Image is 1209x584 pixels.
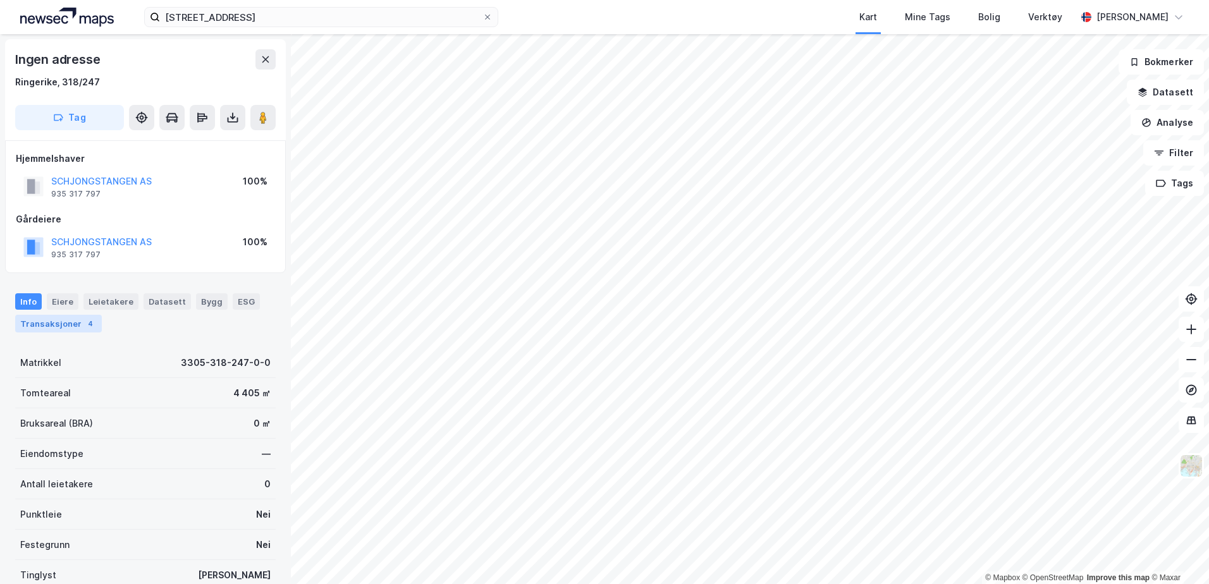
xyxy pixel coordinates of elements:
div: Datasett [144,293,191,310]
div: [PERSON_NAME] [1096,9,1169,25]
iframe: Chat Widget [1146,523,1209,584]
div: Bruksareal (BRA) [20,416,93,431]
button: Filter [1143,140,1204,166]
div: 935 317 797 [51,250,101,260]
div: ESG [233,293,260,310]
button: Datasett [1127,80,1204,105]
div: 0 ㎡ [254,416,271,431]
div: Kart [859,9,877,25]
button: Bokmerker [1119,49,1204,75]
div: Eiere [47,293,78,310]
button: Analyse [1131,110,1204,135]
img: logo.a4113a55bc3d86da70a041830d287a7e.svg [20,8,114,27]
div: 4 405 ㎡ [233,386,271,401]
div: Leietakere [83,293,138,310]
a: OpenStreetMap [1022,573,1084,582]
div: 3305-318-247-0-0 [181,355,271,370]
div: 935 317 797 [51,189,101,199]
div: Antall leietakere [20,477,93,492]
div: Ingen adresse [15,49,102,70]
div: Nei [256,537,271,552]
div: Bygg [196,293,228,310]
div: Verktøy [1028,9,1062,25]
button: Tag [15,105,124,130]
div: Bolig [978,9,1000,25]
div: Tomteareal [20,386,71,401]
div: Tinglyst [20,568,56,583]
div: Festegrunn [20,537,70,552]
div: Punktleie [20,507,62,522]
div: Eiendomstype [20,446,83,461]
div: 0 [264,477,271,492]
button: Tags [1145,171,1204,196]
div: Nei [256,507,271,522]
div: Ringerike, 318/247 [15,75,100,90]
img: Z [1179,454,1203,478]
div: Matrikkel [20,355,61,370]
div: Info [15,293,42,310]
a: Mapbox [985,573,1020,582]
div: [PERSON_NAME] [198,568,271,583]
input: Søk på adresse, matrikkel, gårdeiere, leietakere eller personer [160,8,482,27]
div: Transaksjoner [15,315,102,332]
div: 100% [243,234,267,250]
div: — [262,446,271,461]
div: Mine Tags [905,9,950,25]
div: 4 [84,317,97,330]
div: Kontrollprogram for chat [1146,523,1209,584]
div: Hjemmelshaver [16,151,275,166]
div: 100% [243,174,267,189]
a: Improve this map [1087,573,1150,582]
div: Gårdeiere [16,212,275,227]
